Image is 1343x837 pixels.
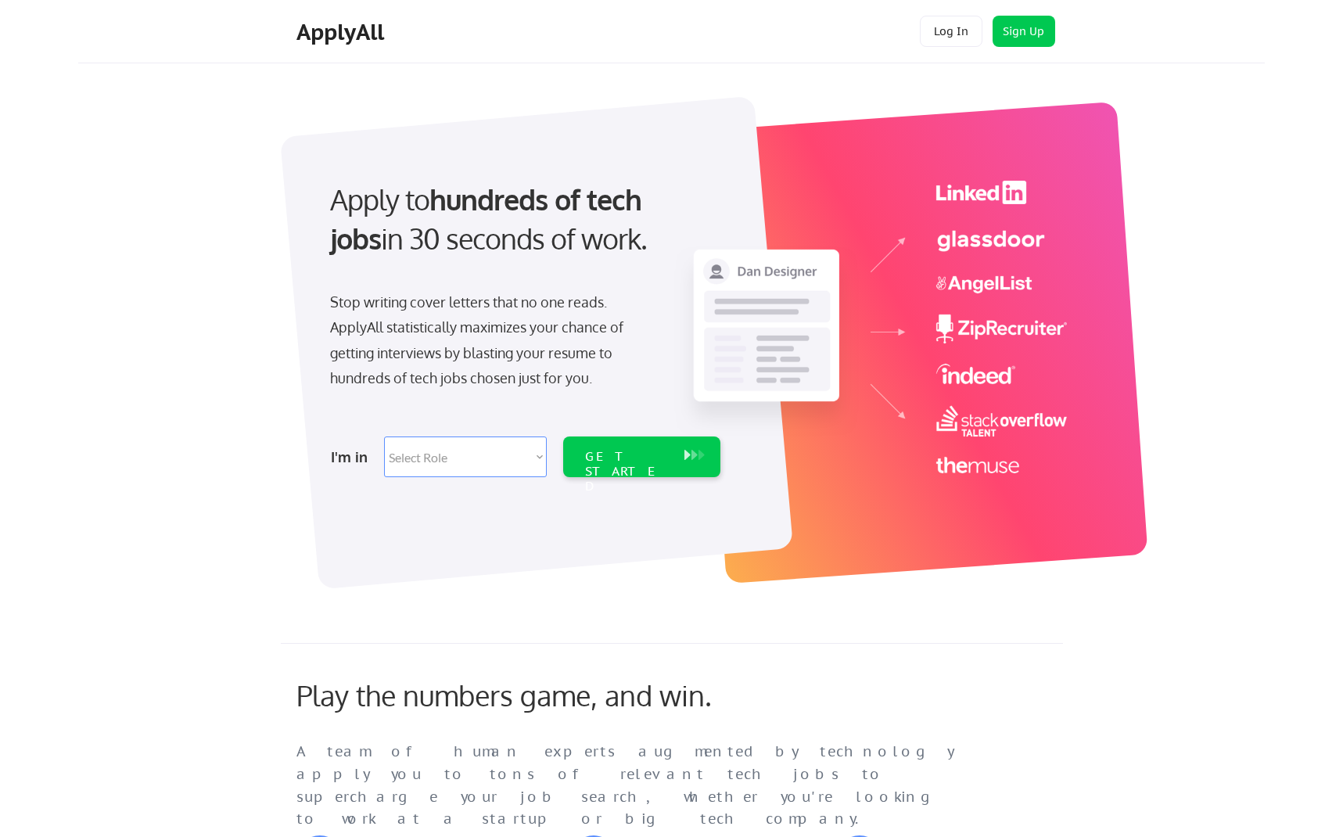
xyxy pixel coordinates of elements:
[920,16,982,47] button: Log In
[585,449,669,494] div: GET STARTED
[330,289,652,391] div: Stop writing cover letters that no one reads. ApplyAll statistically maximizes your chance of get...
[330,180,714,259] div: Apply to in 30 seconds of work.
[296,741,985,831] div: A team of human experts augmented by technology apply you to tons of relevant tech jobs to superc...
[330,181,648,256] strong: hundreds of tech jobs
[296,19,389,45] div: ApplyAll
[331,444,375,469] div: I'm in
[296,678,781,712] div: Play the numbers game, and win.
[993,16,1055,47] button: Sign Up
